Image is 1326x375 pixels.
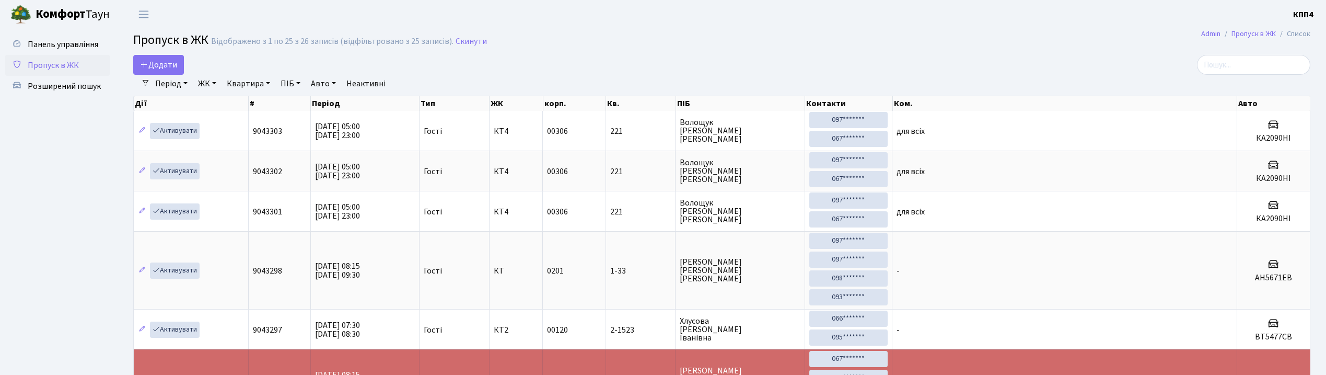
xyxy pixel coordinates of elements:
span: Таун [36,6,110,24]
span: 221 [610,208,671,216]
span: Волощук [PERSON_NAME] [PERSON_NAME] [680,199,800,224]
a: Пропуск в ЖК [1231,28,1276,39]
span: 00306 [547,166,568,177]
span: [DATE] 05:00 [DATE] 23:00 [315,161,360,181]
span: КТ4 [494,127,539,135]
span: для всіх [897,166,925,177]
span: 00306 [547,126,568,137]
a: Активувати [150,163,200,179]
span: [DATE] 07:30 [DATE] 08:30 [315,320,360,340]
span: 9043298 [253,265,282,277]
span: Пропуск в ЖК [28,60,79,71]
nav: breadcrumb [1185,23,1326,45]
img: logo.png [10,4,31,25]
a: Скинути [456,37,487,47]
span: 2-1523 [610,326,671,334]
span: 9043301 [253,206,282,218]
a: Активувати [150,322,200,338]
a: Додати [133,55,184,75]
a: Період [151,75,192,93]
span: Гості [424,208,442,216]
span: 9043302 [253,166,282,177]
span: 221 [610,127,671,135]
th: Дії [134,96,249,111]
h5: ВТ5477СВ [1241,332,1306,342]
a: Панель управління [5,34,110,55]
li: Список [1276,28,1310,40]
th: Кв. [606,96,676,111]
th: Авто [1237,96,1310,111]
th: Контакти [805,96,893,111]
a: Активувати [150,263,200,279]
input: Пошук... [1197,55,1310,75]
a: Пропуск в ЖК [5,55,110,76]
span: Гості [424,127,442,135]
span: Панель управління [28,39,98,50]
a: Розширений пошук [5,76,110,97]
th: ЖК [490,96,543,111]
span: 00120 [547,324,568,336]
a: Активувати [150,203,200,220]
a: ПІБ [276,75,305,93]
span: 9043303 [253,126,282,137]
span: 00306 [547,206,568,218]
span: для всіх [897,126,925,137]
span: КТ2 [494,326,539,334]
span: Гості [424,267,442,275]
span: КТ4 [494,167,539,176]
a: Активувати [150,123,200,139]
span: Розширений пошук [28,81,101,92]
span: Гості [424,326,442,334]
b: КПП4 [1293,9,1313,20]
th: Тип [420,96,490,111]
span: КТ4 [494,208,539,216]
th: корп. [543,96,606,111]
th: # [249,96,311,111]
div: Відображено з 1 по 25 з 26 записів (відфільтровано з 25 записів). [211,37,453,47]
h5: КА2090НІ [1241,214,1306,224]
button: Переключити навігацію [131,6,157,23]
b: Комфорт [36,6,86,22]
a: Admin [1201,28,1220,39]
h5: КА2090НІ [1241,133,1306,143]
span: 1-33 [610,267,671,275]
span: - [897,265,900,277]
span: - [897,324,900,336]
h5: АН5671ЕВ [1241,273,1306,283]
a: Неактивні [342,75,390,93]
span: Пропуск в ЖК [133,31,208,49]
th: ПІБ [676,96,806,111]
span: Додати [140,59,177,71]
a: ЖК [194,75,220,93]
span: Хлусова [PERSON_NAME] Іванівна [680,317,800,342]
span: Волощук [PERSON_NAME] [PERSON_NAME] [680,158,800,184]
span: [PERSON_NAME] [PERSON_NAME] [PERSON_NAME] [680,258,800,283]
a: КПП4 [1293,8,1313,21]
span: [DATE] 05:00 [DATE] 23:00 [315,201,360,222]
span: для всіх [897,206,925,218]
th: Період [311,96,420,111]
span: 221 [610,167,671,176]
span: Волощук [PERSON_NAME] [PERSON_NAME] [680,118,800,143]
h5: КА2090НІ [1241,174,1306,184]
span: [DATE] 08:15 [DATE] 09:30 [315,260,360,281]
span: КТ [494,267,539,275]
span: Гості [424,167,442,176]
a: Квартира [223,75,274,93]
span: 0201 [547,265,564,277]
th: Ком. [893,96,1238,111]
a: Авто [307,75,340,93]
span: [DATE] 05:00 [DATE] 23:00 [315,121,360,141]
span: 9043297 [253,324,282,336]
